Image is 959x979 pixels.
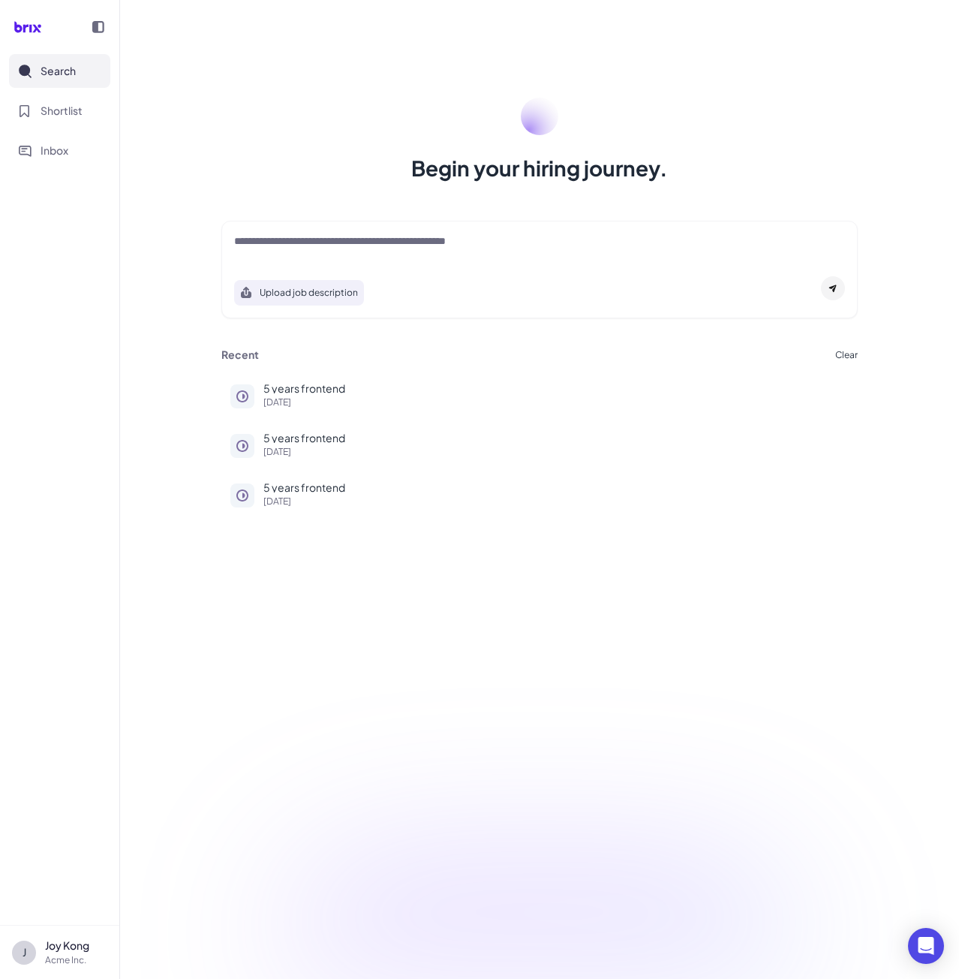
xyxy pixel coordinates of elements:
[221,423,858,467] button: 5 years frontend[DATE]
[221,374,858,417] button: 5 years frontend[DATE]
[234,280,364,306] button: Search using job description
[41,63,76,79] span: Search
[263,447,849,456] p: [DATE]
[221,473,858,517] button: 5 years frontend[DATE]
[411,153,668,183] h1: Begin your hiring journey.
[908,928,944,964] div: Open Intercom Messenger
[41,103,83,119] span: Shortlist
[263,383,849,393] p: 5 years frontend
[45,953,107,967] p: Acme Inc.
[221,348,259,362] h3: Recent
[45,938,107,953] p: Joy Kong
[9,94,110,128] button: Shortlist
[41,143,68,158] span: Inbox
[263,432,849,443] p: 5 years frontend
[263,482,849,493] p: 5 years frontend
[263,497,849,506] p: [DATE]
[263,398,849,407] p: [DATE]
[9,134,110,167] button: Inbox
[23,944,26,960] span: J
[9,54,110,88] button: Search
[835,351,858,360] button: Clear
